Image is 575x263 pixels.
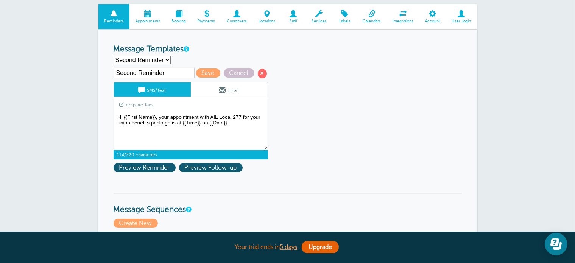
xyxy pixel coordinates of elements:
span: Account [423,19,442,23]
a: This is the wording for your reminder and follow-up messages. You can create multiple templates i... [184,47,189,51]
a: Booking [166,4,192,30]
a: Payments [192,4,221,30]
span: Locations [257,19,277,23]
a: Preview Reminder [114,164,179,171]
span: 114/320 characters [114,150,268,159]
span: Create New [114,219,158,228]
input: Template Name [114,68,195,78]
span: User Login [450,19,473,23]
span: Preview Follow-up [179,163,243,172]
a: Services [305,4,332,30]
a: Integrations [387,4,419,30]
span: Payments [196,19,217,23]
a: Account [419,4,446,30]
a: 5 days [280,244,297,251]
a: Calendars [357,4,387,30]
iframe: Resource center [545,233,567,255]
a: Staff [281,4,305,30]
textarea: Hi {{First Name}}, your appointment with [PERSON_NAME] (AIL Local 277) regarding your union benef... [114,112,268,150]
span: Preview Reminder [114,163,176,172]
a: Locations [253,4,281,30]
span: Save [196,68,220,78]
a: Preview Follow-up [179,164,245,171]
a: Template Tags [114,97,159,112]
h3: Message Sequences [114,193,462,215]
span: Reminders [102,19,126,23]
span: Staff [285,19,302,23]
a: Cancel [224,70,258,76]
a: User Login [446,4,477,30]
span: Labels [336,19,353,23]
span: Calendars [361,19,383,23]
a: Message Sequences allow you to setup multiple reminder schedules that can use different Message T... [186,207,191,212]
span: Integrations [391,19,416,23]
span: Booking [170,19,188,23]
a: Create New [114,220,160,227]
a: Customers [221,4,253,30]
a: Appointments [129,4,166,30]
a: Save [196,70,224,76]
a: Upgrade [302,241,339,253]
span: Customers [225,19,249,23]
span: Services [309,19,329,23]
div: Your trial ends in . [98,239,477,255]
span: Appointments [133,19,162,23]
h3: Message Templates [114,45,462,54]
a: Email [191,82,268,97]
a: SMS/Text [114,82,191,97]
a: Labels [332,4,357,30]
span: Cancel [224,68,254,78]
